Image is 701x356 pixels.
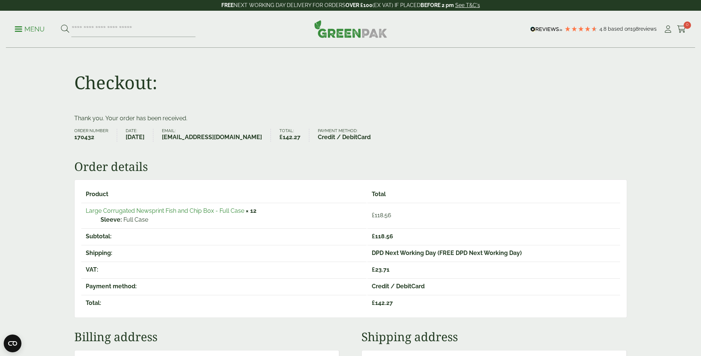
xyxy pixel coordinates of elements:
[101,215,363,224] p: Full Case
[74,133,109,142] strong: 170432
[81,228,367,244] th: Subtotal:
[246,207,256,214] strong: × 12
[279,129,309,142] li: Total:
[372,266,375,273] span: £
[15,25,45,34] p: Menu
[630,26,639,32] span: 198
[372,212,391,219] bdi: 118.56
[162,133,262,142] strong: [EMAIL_ADDRESS][DOMAIN_NAME]
[372,233,375,240] span: £
[74,330,340,344] h2: Billing address
[684,21,691,29] span: 0
[361,330,627,344] h2: Shipping address
[74,129,118,142] li: Order number:
[372,233,393,240] span: 118.56
[530,27,562,32] img: REVIEWS.io
[279,134,300,141] bdi: 142.27
[4,335,21,352] button: Open CMP widget
[663,26,673,33] i: My Account
[599,26,608,32] span: 4.8
[455,2,480,8] a: See T&C's
[367,187,620,202] th: Total
[279,134,283,141] span: £
[81,262,367,278] th: VAT:
[564,26,598,32] div: 4.79 Stars
[677,24,686,35] a: 0
[677,26,686,33] i: Cart
[126,133,144,142] strong: [DATE]
[372,299,375,306] span: £
[74,72,157,93] h1: Checkout:
[421,2,454,8] strong: BEFORE 2 pm
[346,2,372,8] strong: OVER £100
[81,295,367,311] th: Total:
[74,114,627,123] p: Thank you. Your order has been received.
[367,245,620,261] td: DPD Next Working Day (FREE DPD Next Working Day)
[162,129,271,142] li: Email:
[81,278,367,294] th: Payment method:
[608,26,630,32] span: Based on
[372,299,393,306] span: 142.27
[318,129,379,142] li: Payment method:
[639,26,657,32] span: reviews
[318,133,371,142] strong: Credit / DebitCard
[314,20,387,38] img: GreenPak Supplies
[81,245,367,261] th: Shipping:
[81,187,367,202] th: Product
[15,25,45,32] a: Menu
[372,212,375,219] span: £
[86,207,244,214] a: Large Corrugated Newsprint Fish and Chip Box - Full Case
[367,278,620,294] td: Credit / DebitCard
[372,266,389,273] span: 23.71
[126,129,153,142] li: Date:
[74,159,627,174] h2: Order details
[101,215,122,224] strong: Sleeve:
[221,2,234,8] strong: FREE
